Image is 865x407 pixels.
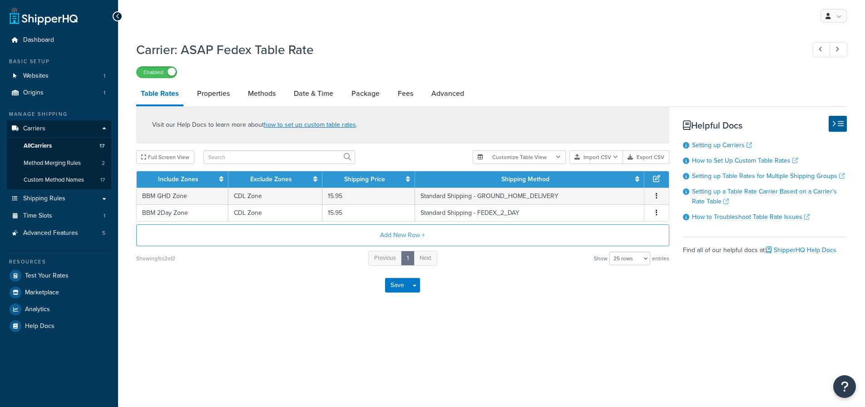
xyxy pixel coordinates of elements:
a: Dashboard [7,32,111,49]
span: Previous [374,253,396,262]
a: Carriers [7,120,111,137]
span: 1 [104,212,105,220]
button: Add New Row + [136,224,669,246]
button: Hide Help Docs [829,116,847,132]
a: Exclude Zones [250,174,292,184]
a: Analytics [7,301,111,318]
a: Advanced [427,83,469,104]
span: Advanced Features [23,229,78,237]
div: Basic Setup [7,58,111,65]
span: Next [420,253,431,262]
span: Carriers [23,125,45,133]
li: Carriers [7,120,111,189]
td: 15.95 [322,204,415,221]
a: Date & Time [289,83,338,104]
p: Visit our Help Docs to learn more about . [152,120,357,130]
label: Enabled [137,67,177,78]
button: Open Resource Center [833,375,856,398]
li: Time Slots [7,208,111,224]
button: Import CSV [569,150,623,164]
a: AllCarriers17 [7,138,111,154]
a: Next [414,251,437,266]
button: Export CSV [623,150,669,164]
a: Time Slots1 [7,208,111,224]
span: Test Your Rates [25,272,69,280]
span: 5 [102,229,105,237]
a: Shipping Price [344,174,385,184]
span: 2 [102,159,105,167]
a: Setting up Table Rates for Multiple Shipping Groups [692,171,845,181]
li: Advanced Features [7,225,111,242]
span: Show [594,252,608,265]
span: Custom Method Names [24,176,84,184]
a: Next Record [830,42,847,57]
button: Customize Table View [473,150,566,164]
li: Origins [7,84,111,101]
li: Websites [7,68,111,84]
input: Search [203,150,355,164]
span: Origins [23,89,44,97]
td: CDL Zone [228,188,322,204]
a: Shipping Method [501,174,549,184]
button: Save [385,278,410,293]
span: 17 [100,176,105,184]
a: Previous [368,251,402,266]
a: how to set up custom table rates [264,120,356,129]
span: Method Merging Rules [24,159,81,167]
a: Package [347,83,384,104]
a: Properties [193,83,234,104]
td: BBM GHD Zone [137,188,228,204]
span: entries [652,252,669,265]
button: Full Screen View [136,150,194,164]
a: Previous Record [813,42,830,57]
span: Analytics [25,306,50,313]
a: Include Zones [158,174,198,184]
span: Shipping Rules [23,195,65,203]
span: Time Slots [23,212,52,220]
a: Test Your Rates [7,268,111,284]
h1: Carrier: ASAP Fedex Table Rate [136,41,796,59]
li: Method Merging Rules [7,155,111,172]
td: BBM 2Day Zone [137,204,228,221]
div: Showing 1 to 2 of 2 [136,252,175,265]
a: Method Merging Rules2 [7,155,111,172]
div: Manage Shipping [7,110,111,118]
a: Table Rates [136,83,183,106]
a: Setting up Carriers [692,140,752,150]
span: Marketplace [25,289,59,297]
td: Standard Shipping - FEDEX_2_DAY [415,204,644,221]
a: Advanced Features5 [7,225,111,242]
a: How to Set Up Custom Table Rates [692,156,798,165]
a: How to Troubleshoot Table Rate Issues [692,212,810,222]
span: All Carriers [24,142,52,150]
a: 1 [401,251,415,266]
h3: Helpful Docs [683,120,847,130]
a: Websites1 [7,68,111,84]
td: 15.95 [322,188,415,204]
span: Dashboard [23,36,54,44]
span: Websites [23,72,49,80]
span: 17 [99,142,105,150]
div: Resources [7,258,111,266]
a: ShipperHQ Help Docs [766,245,836,255]
span: 1 [104,72,105,80]
a: Methods [243,83,280,104]
a: Help Docs [7,318,111,334]
span: 1 [104,89,105,97]
a: Marketplace [7,284,111,301]
span: Help Docs [25,323,54,330]
a: Fees [393,83,418,104]
td: CDL Zone [228,204,322,221]
a: Origins1 [7,84,111,101]
td: Standard Shipping - GROUND_HOME_DELIVERY [415,188,644,204]
div: Find all of our helpful docs at: [683,237,847,257]
li: Custom Method Names [7,172,111,189]
a: Shipping Rules [7,190,111,207]
a: Custom Method Names17 [7,172,111,189]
